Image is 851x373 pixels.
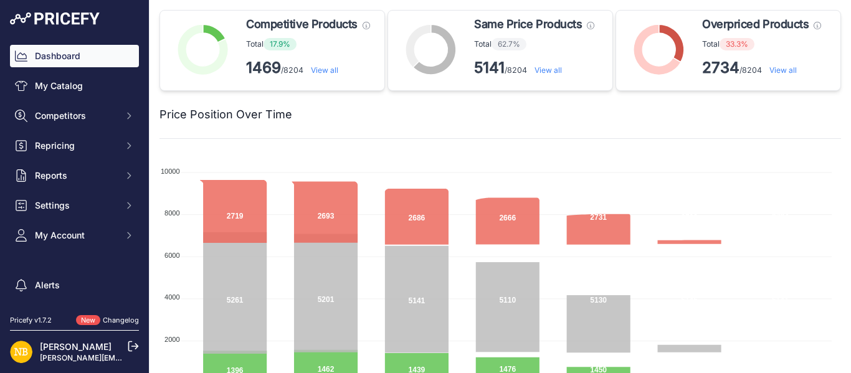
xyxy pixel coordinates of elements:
button: Settings [10,194,139,217]
span: 33.3% [720,38,754,50]
a: Changelog [103,316,139,324]
a: View all [311,65,338,75]
p: Total [474,38,594,50]
h2: Price Position Over Time [159,106,292,123]
span: Competitors [35,110,116,122]
button: Competitors [10,105,139,127]
a: Dashboard [10,45,139,67]
tspan: 6000 [164,252,179,259]
a: View all [535,65,562,75]
a: Alerts [10,274,139,296]
span: Repricing [35,139,116,152]
p: /8204 [474,58,594,78]
p: Total [246,38,370,50]
span: Competitive Products [246,16,358,33]
a: [PERSON_NAME][EMAIL_ADDRESS][DOMAIN_NAME] [40,353,232,362]
tspan: 8000 [164,209,179,217]
tspan: 2000 [164,336,179,343]
a: My Catalog [10,75,139,97]
p: /8204 [702,58,821,78]
p: /8204 [246,58,370,78]
strong: 5141 [474,59,505,77]
div: Pricefy v1.7.2 [10,315,52,326]
a: View all [769,65,797,75]
a: [PERSON_NAME] [40,341,112,352]
span: My Account [35,229,116,242]
span: Overpriced Products [702,16,809,33]
span: New [76,315,100,326]
span: Same Price Products [474,16,582,33]
img: Pricefy Logo [10,12,100,25]
span: 17.9% [264,38,297,50]
p: Total [702,38,821,50]
tspan: 10000 [161,168,180,175]
button: Repricing [10,135,139,157]
strong: 1469 [246,59,281,77]
button: My Account [10,224,139,247]
button: Reports [10,164,139,187]
span: Reports [35,169,116,182]
nav: Sidebar [10,45,139,344]
tspan: 4000 [164,293,179,301]
span: Settings [35,199,116,212]
span: 62.7% [492,38,526,50]
strong: 2734 [702,59,739,77]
